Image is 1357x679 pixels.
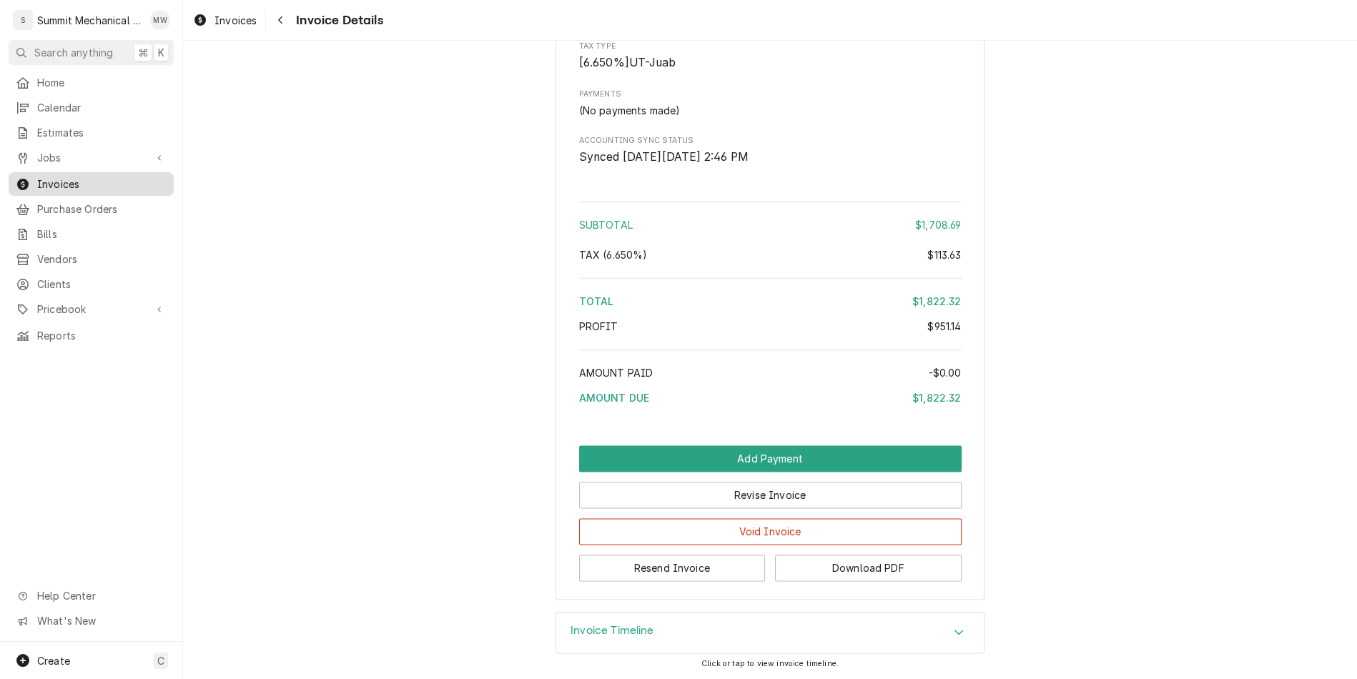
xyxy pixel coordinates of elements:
span: What's New [37,613,165,628]
span: Tax Type [579,54,962,71]
div: -$0.00 [929,365,962,380]
span: [4.85%] Utah State [1.8%] Utah, Juab County [579,56,676,69]
div: $951.14 [927,319,961,334]
div: Button Group [579,445,962,581]
a: Bills [9,222,174,246]
div: Accounting Sync Status [579,135,962,166]
a: Estimates [9,121,174,144]
button: Add Payment [579,445,962,472]
span: Pricebook [37,302,145,317]
a: Go to What's New [9,609,174,633]
span: Subtotal [579,219,633,231]
span: Jobs [37,150,145,165]
span: Bills [37,227,167,242]
div: Tax Type [579,41,962,71]
a: Calendar [9,96,174,119]
span: Tax Type [579,41,962,52]
div: $1,708.69 [915,217,961,232]
span: Estimates [37,125,167,140]
span: Invoice Details [292,11,383,30]
div: Tax [579,247,962,262]
a: Purchase Orders [9,197,174,221]
span: Synced [DATE][DATE] 2:46 PM [579,150,749,164]
a: Invoices [187,9,262,32]
span: Amount Due [579,392,650,404]
div: Summit Mechanical Service LLC [37,13,142,28]
span: K [158,45,164,60]
span: Purchase Orders [37,202,167,217]
button: Navigate back [269,9,292,31]
span: Accounting Sync Status [579,135,962,147]
span: ⌘ [138,45,148,60]
span: Click or tap to view invoice timeline. [701,659,839,668]
button: Resend Invoice [579,555,766,581]
div: Profit [579,319,962,334]
div: MW [150,10,170,30]
a: Invoices [9,172,174,196]
div: Button Group Row [579,545,962,581]
button: Search anything⌘K [9,40,174,65]
button: Accordion Details Expand Trigger [556,613,984,653]
span: Reports [37,328,167,343]
a: Clients [9,272,174,296]
span: Accounting Sync Status [579,149,962,166]
button: Void Invoice [579,518,962,545]
h3: Invoice Timeline [571,624,654,638]
div: Payments [579,89,962,117]
span: C [157,653,164,668]
a: Reports [9,324,174,347]
a: Go to Help Center [9,584,174,608]
div: $1,822.32 [912,390,961,405]
div: Amount Summary [579,196,962,415]
div: Button Group Row [579,508,962,545]
button: Revise Invoice [579,482,962,508]
div: $1,822.32 [912,294,961,309]
span: Search anything [34,45,113,60]
div: S [13,10,33,30]
span: Invoices [214,13,257,28]
div: $113.63 [927,247,961,262]
a: Go to Jobs [9,146,174,169]
span: Vendors [37,252,167,267]
span: Clients [37,277,167,292]
div: Subtotal [579,217,962,232]
div: Invoice Timeline [556,612,985,653]
span: [4.85%] Utah State [1.8%] Utah, Juab County [579,249,648,261]
span: Total [579,295,614,307]
div: Accordion Header [556,613,984,653]
button: Download PDF [775,555,962,581]
span: Calendar [37,100,167,115]
span: Amount Paid [579,367,653,379]
a: Vendors [9,247,174,271]
span: Invoices [37,177,167,192]
span: Create [37,655,70,667]
div: Button Group Row [579,472,962,508]
div: Total [579,294,962,309]
a: Home [9,71,174,94]
div: Amount Paid [579,365,962,380]
span: Home [37,75,167,90]
span: Help Center [37,588,165,603]
div: Megan Weeks's Avatar [150,10,170,30]
div: Amount Due [579,390,962,405]
span: Profit [579,320,618,332]
label: Payments [579,89,962,100]
a: Go to Pricebook [9,297,174,321]
div: Button Group Row [579,445,962,472]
